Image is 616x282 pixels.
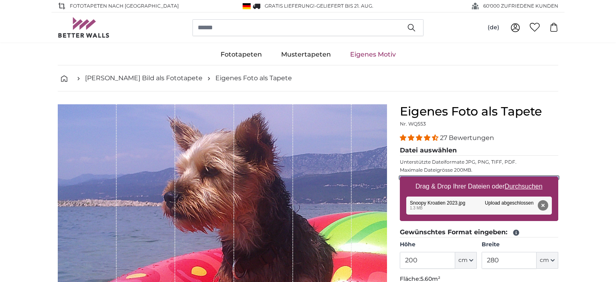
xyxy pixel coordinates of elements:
img: Deutschland [243,3,251,9]
a: Mustertapeten [272,44,340,65]
legend: Datei auswählen [400,146,558,156]
span: Fototapeten nach [GEOGRAPHIC_DATA] [70,2,179,10]
a: [PERSON_NAME] Bild als Fototapete [85,73,203,83]
p: Unterstützte Dateiformate JPG, PNG, TIFF, PDF. [400,159,558,165]
span: - [314,3,373,9]
span: 4.41 stars [400,134,440,142]
span: GRATIS Lieferung! [265,3,314,9]
p: Maximale Dateigrösse 200MB. [400,167,558,173]
a: Fototapeten [211,44,272,65]
nav: breadcrumbs [58,65,558,91]
a: Eigenes Motiv [340,44,405,65]
span: 27 Bewertungen [440,134,494,142]
u: Durchsuchen [505,183,543,190]
span: cm [458,256,468,264]
span: Nr. WQ553 [400,121,426,127]
button: cm [537,252,558,269]
label: Drag & Drop Ihrer Dateien oder [412,179,546,195]
span: Geliefert bis 21. Aug. [316,3,373,9]
button: (de) [481,20,506,35]
a: Eigenes Foto als Tapete [215,73,292,83]
button: cm [455,252,477,269]
h1: Eigenes Foto als Tapete [400,104,558,119]
label: Höhe [400,241,476,249]
span: 60'000 ZUFRIEDENE KUNDEN [483,2,558,10]
span: cm [540,256,549,264]
label: Breite [482,241,558,249]
legend: Gewünschtes Format eingeben: [400,227,558,237]
img: Betterwalls [58,17,110,38]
